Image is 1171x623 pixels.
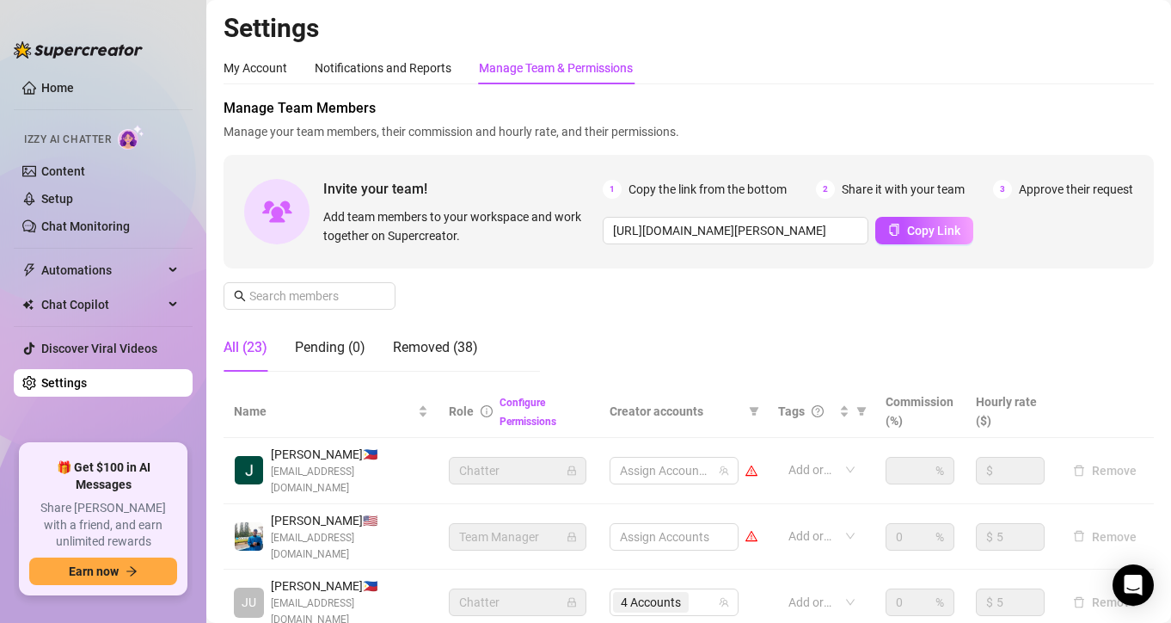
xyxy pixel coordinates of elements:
div: Notifications and Reports [315,59,451,77]
span: filter [856,406,867,416]
div: All (23) [224,337,267,358]
span: search [234,290,246,302]
span: question-circle [812,405,824,417]
span: Role [449,404,474,418]
h2: Settings [224,12,1154,45]
span: Copy Link [907,224,960,237]
span: Approve their request [1019,180,1133,199]
span: info-circle [481,405,493,417]
span: Chatter [459,589,576,615]
span: [PERSON_NAME] 🇵🇭 [271,577,428,595]
span: 1 [603,180,622,199]
img: AI Chatter [118,125,144,150]
span: [EMAIL_ADDRESS][DOMAIN_NAME] [271,530,428,563]
span: filter [853,398,870,424]
div: My Account [224,59,287,77]
span: Automations [41,256,163,284]
span: Chatter [459,458,576,484]
span: Share [PERSON_NAME] with a friend, and earn unlimited rewards [29,500,177,551]
span: [PERSON_NAME] 🇺🇸 [271,511,428,530]
span: Team Manager [459,524,576,550]
span: Earn now [69,564,119,578]
span: 🎁 Get $100 in AI Messages [29,460,177,493]
span: [EMAIL_ADDRESS][DOMAIN_NAME] [271,464,428,497]
div: Removed (38) [393,337,478,358]
a: Home [41,81,74,95]
a: Setup [41,192,73,206]
span: Izzy AI Chatter [24,132,111,148]
img: Jorenz Ang [235,456,263,484]
img: Chat Copilot [22,299,34,311]
a: Content [41,164,85,178]
div: Open Intercom Messenger [1113,564,1154,606]
img: Emad Ataei [235,522,263,551]
span: copy [888,224,900,236]
div: Pending (0) [295,337,365,358]
span: Tags [778,402,805,421]
span: 4 Accounts [613,592,689,613]
span: warning [745,465,757,477]
span: lock [567,466,577,476]
th: Commission (%) [875,386,966,438]
span: Manage your team members, their commission and hourly rate, and their permissions. [224,122,1154,141]
span: filter [745,398,763,424]
span: JU [242,593,256,612]
span: arrow-right [126,565,138,577]
span: filter [749,406,759,416]
span: team [719,597,729,608]
button: Earn nowarrow-right [29,558,177,585]
span: [PERSON_NAME] 🇵🇭 [271,445,428,464]
span: 3 [993,180,1012,199]
span: thunderbolt [22,263,36,277]
th: Name [224,386,438,438]
span: lock [567,532,577,542]
span: Invite your team! [323,178,603,200]
span: Creator accounts [610,402,742,421]
span: Share it with your team [842,180,965,199]
span: 4 Accounts [621,593,681,612]
span: Manage Team Members [224,98,1154,119]
a: Chat Monitoring [41,219,130,233]
span: Name [234,402,414,421]
span: team [719,466,729,476]
img: logo-BBDzfeDw.svg [14,41,143,59]
button: Remove [1066,460,1143,481]
a: Configure Permissions [500,397,556,428]
a: Discover Viral Videos [41,342,157,355]
span: 2 [816,180,835,199]
span: Add team members to your workspace and work together on Supercreator. [323,207,596,245]
span: Copy the link from the bottom [628,180,787,199]
a: Settings [41,376,87,390]
span: lock [567,597,577,608]
div: Manage Team & Permissions [479,59,633,77]
button: Copy Link [875,217,973,244]
span: Chat Copilot [41,291,163,318]
button: Remove [1066,592,1143,613]
th: Hourly rate ($) [966,386,1056,438]
span: warning [745,530,757,542]
button: Remove [1066,527,1143,547]
input: Search members [249,287,371,305]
